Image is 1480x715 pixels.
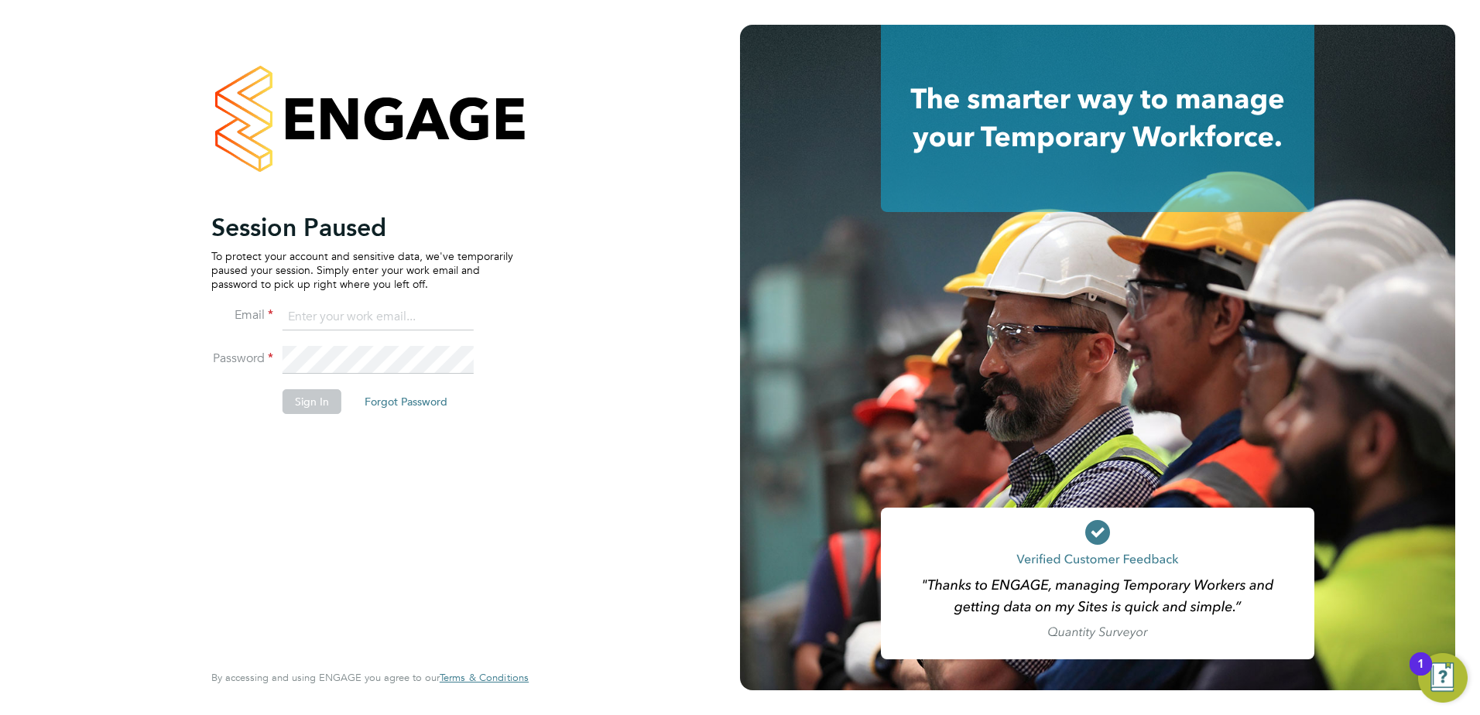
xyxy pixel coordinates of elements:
span: Terms & Conditions [440,671,529,684]
button: Sign In [283,389,341,414]
a: Terms & Conditions [440,672,529,684]
input: Enter your work email... [283,303,474,331]
h2: Session Paused [211,212,513,243]
button: Open Resource Center, 1 new notification [1418,653,1468,703]
span: By accessing and using ENGAGE you agree to our [211,671,529,684]
div: 1 [1417,664,1424,684]
p: To protect your account and sensitive data, we've temporarily paused your session. Simply enter y... [211,249,513,292]
label: Password [211,351,273,367]
button: Forgot Password [352,389,460,414]
label: Email [211,307,273,323]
